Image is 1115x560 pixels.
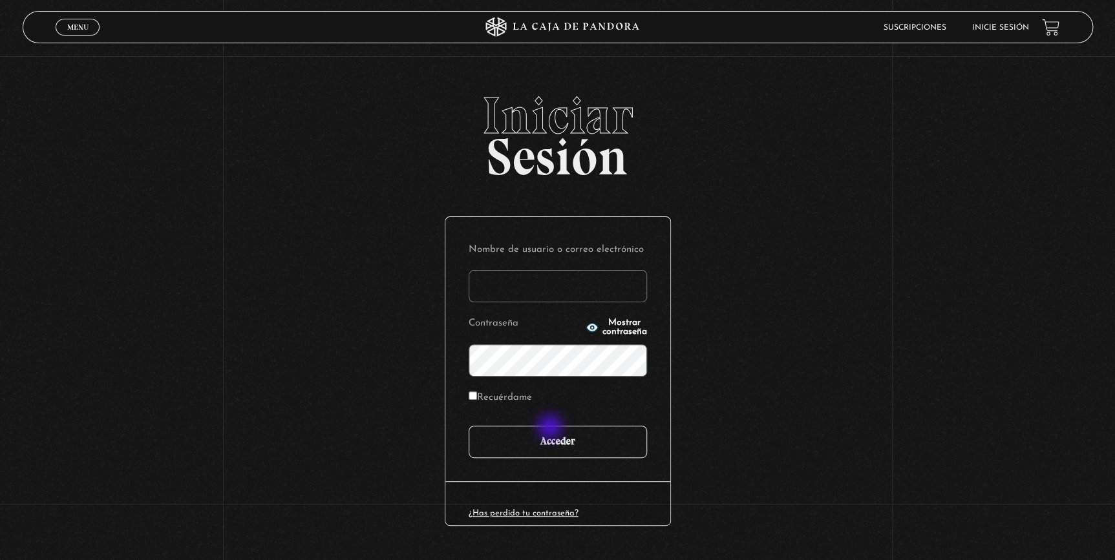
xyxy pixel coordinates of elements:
[1042,19,1059,36] a: View your shopping cart
[586,318,647,337] button: Mostrar contraseña
[469,388,532,408] label: Recuérdame
[23,90,1093,172] h2: Sesión
[469,391,477,400] input: Recuérdame
[469,240,647,260] label: Nombre de usuario o correo electrónico
[469,509,579,517] a: ¿Has perdido tu contraseña?
[23,90,1093,141] span: Iniciar
[469,314,582,334] label: Contraseña
[67,23,89,31] span: Menu
[884,24,946,32] a: Suscripciones
[469,426,647,458] input: Acceder
[63,34,93,43] span: Cerrar
[602,318,647,337] span: Mostrar contraseña
[972,24,1029,32] a: Inicie sesión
